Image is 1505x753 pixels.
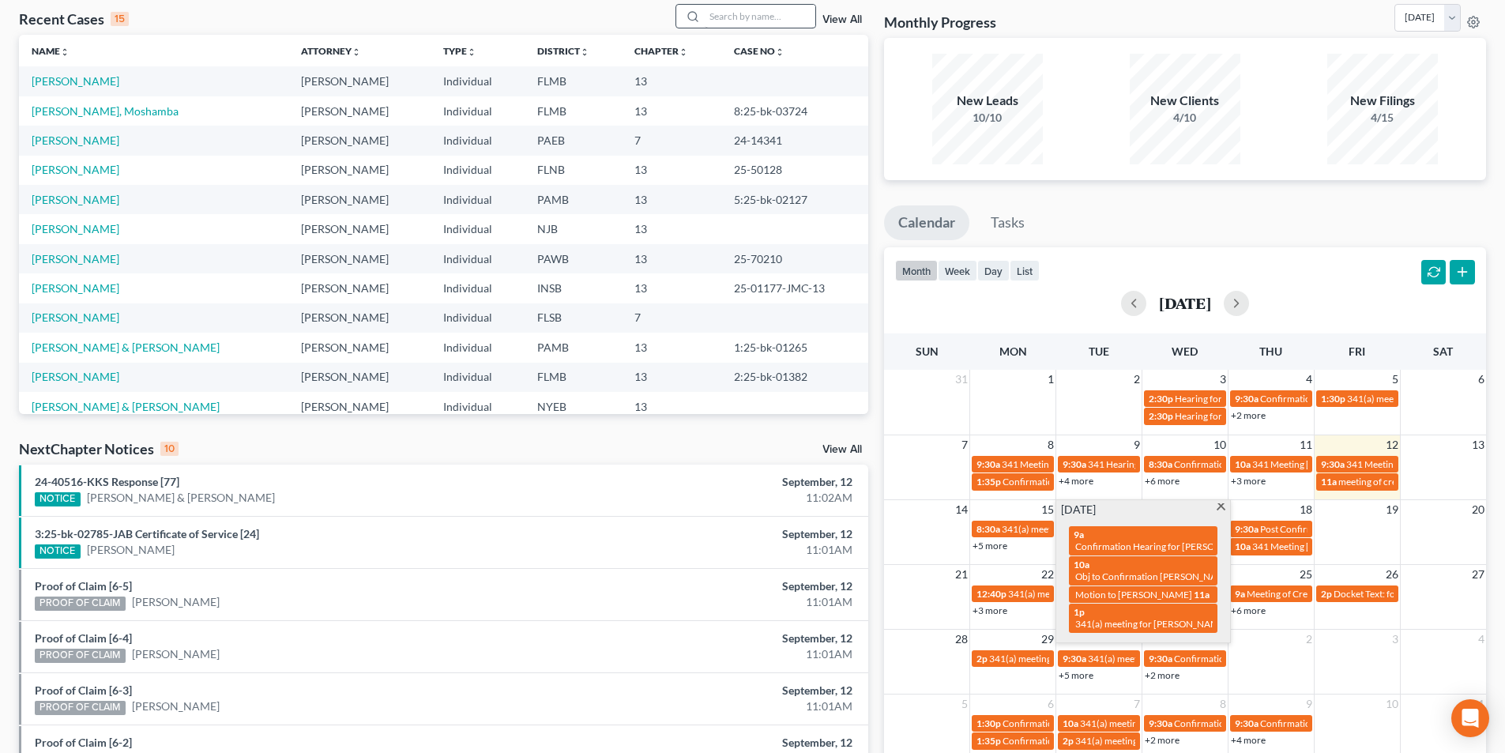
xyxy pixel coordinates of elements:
[525,96,623,126] td: FLMB
[1159,295,1211,311] h2: [DATE]
[32,252,119,265] a: [PERSON_NAME]
[976,735,1001,747] span: 1:35p
[721,363,868,392] td: 2:25-bk-01382
[301,45,361,57] a: Attorneyunfold_more
[1218,695,1228,713] span: 8
[1346,458,1474,470] span: 341 Meeting [PERSON_NAME]
[1327,110,1438,126] div: 4/15
[932,92,1043,110] div: New Leads
[1231,604,1266,616] a: +6 more
[288,363,431,392] td: [PERSON_NAME]
[622,96,721,126] td: 13
[1252,540,1380,552] span: 341 Meeting [PERSON_NAME]
[431,96,525,126] td: Individual
[288,126,431,155] td: [PERSON_NAME]
[431,303,525,333] td: Individual
[634,45,688,57] a: Chapterunfold_more
[590,526,852,542] div: September, 12
[1470,435,1486,454] span: 13
[1046,435,1055,454] span: 8
[32,281,119,295] a: [PERSON_NAME]
[1260,393,1427,405] span: Confirmation Hearing [PERSON_NAME]
[976,588,1006,600] span: 12:40p
[1063,717,1078,729] span: 10a
[1260,523,1447,535] span: Post Confirmation Hearing [PERSON_NAME]
[1298,435,1314,454] span: 11
[1149,653,1172,665] span: 9:30a
[721,96,868,126] td: 8:25-bk-03724
[32,163,119,176] a: [PERSON_NAME]
[288,96,431,126] td: [PERSON_NAME]
[1149,458,1172,470] span: 8:30a
[1175,393,1382,405] span: Hearing for [PERSON_NAME] & [PERSON_NAME]
[1075,589,1192,601] span: Motion to [PERSON_NAME]
[1010,260,1040,281] button: list
[525,303,623,333] td: FLSB
[1008,588,1210,600] span: 341(a) meeting of creditors for [PERSON_NAME]
[590,474,852,490] div: September, 12
[1003,476,1267,488] span: Confirmation Hearing for [PERSON_NAME] & [PERSON_NAME]
[1321,458,1345,470] span: 9:30a
[590,698,852,714] div: 11:01AM
[1470,695,1486,713] span: 11
[87,490,275,506] a: [PERSON_NAME] & [PERSON_NAME]
[976,476,1001,488] span: 1:35p
[954,370,969,389] span: 31
[288,273,431,303] td: [PERSON_NAME]
[1145,475,1180,487] a: +6 more
[622,126,721,155] td: 7
[1174,717,1355,729] span: Confirmation Hearing for [PERSON_NAME]
[1235,717,1259,729] span: 9:30a
[32,222,119,235] a: [PERSON_NAME]
[590,490,852,506] div: 11:02AM
[1145,734,1180,746] a: +2 more
[1046,695,1055,713] span: 6
[960,435,969,454] span: 7
[1149,717,1172,729] span: 9:30a
[622,214,721,243] td: 13
[721,333,868,362] td: 1:25-bk-01265
[977,260,1010,281] button: day
[537,45,589,57] a: Districtunfold_more
[590,578,852,594] div: September, 12
[721,126,868,155] td: 24-14341
[288,392,431,421] td: [PERSON_NAME]
[1174,653,1353,665] span: Confirmation hearing for [PERSON_NAME]
[1075,570,1234,582] span: Obj to Confirmation [PERSON_NAME]
[132,646,220,662] a: [PERSON_NAME]
[1145,669,1180,681] a: +2 more
[35,475,179,488] a: 24-40516-KKS Response [77]
[1304,695,1314,713] span: 9
[35,492,81,506] div: NOTICE
[1003,717,1182,729] span: Confirmation hearing for [PERSON_NAME]
[734,45,784,57] a: Case Nounfold_more
[1231,734,1266,746] a: +4 more
[1327,92,1438,110] div: New Filings
[1231,475,1266,487] a: +3 more
[1260,717,1439,729] span: Confirmation hearing for [PERSON_NAME]
[431,244,525,273] td: Individual
[590,683,852,698] div: September, 12
[1080,717,1232,729] span: 341(a) meeting for [PERSON_NAME]
[1088,458,1329,470] span: 341 Hearing for [PERSON_NAME], [GEOGRAPHIC_DATA]
[1298,500,1314,519] span: 18
[1130,110,1240,126] div: 4/10
[954,565,969,584] span: 21
[19,9,129,28] div: Recent Cases
[288,185,431,214] td: [PERSON_NAME]
[705,5,815,28] input: Search by name...
[954,500,969,519] span: 14
[60,47,70,57] i: unfold_more
[288,244,431,273] td: [PERSON_NAME]
[1235,393,1259,405] span: 9:30a
[1194,589,1210,601] span: 11a
[1384,435,1400,454] span: 12
[1002,523,1244,535] span: 341(a) meeting for [PERSON_NAME] [PERSON_NAME], Jr.
[1074,529,1084,540] span: 9a
[525,214,623,243] td: NJB
[976,653,988,665] span: 2p
[1003,735,1183,747] span: Confirmation Hearing for [PERSON_NAME]
[1172,344,1198,358] span: Wed
[352,47,361,57] i: unfold_more
[1470,500,1486,519] span: 20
